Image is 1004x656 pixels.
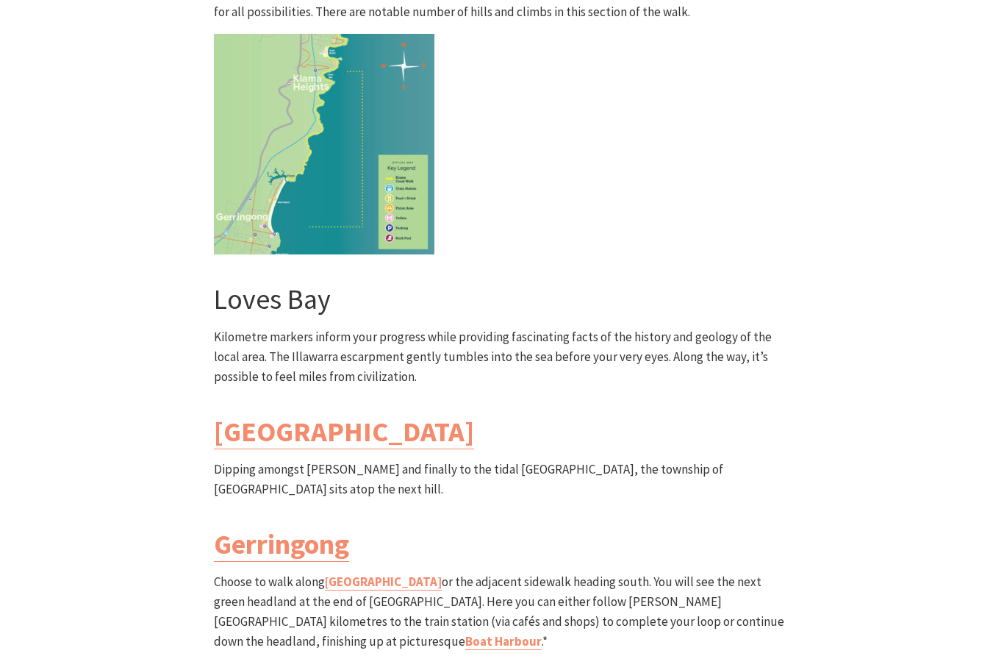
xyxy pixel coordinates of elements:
[214,414,474,449] a: [GEOGRAPHIC_DATA]
[214,327,790,388] p: Kilometre markers inform your progress while providing fascinating facts of the history and geolo...
[214,527,349,562] a: Gerringong
[465,633,542,650] a: Boat Harbour
[214,572,790,652] p: Choose to walk along or the adjacent sidewalk heading south. You will see the next green headland...
[325,574,442,591] a: [GEOGRAPHIC_DATA]
[214,282,790,316] h3: Loves Bay
[214,460,790,499] p: Dipping amongst [PERSON_NAME] and finally to the tidal [GEOGRAPHIC_DATA], the township of [GEOGRA...
[214,34,434,254] img: Kiama Coast Walk South Section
